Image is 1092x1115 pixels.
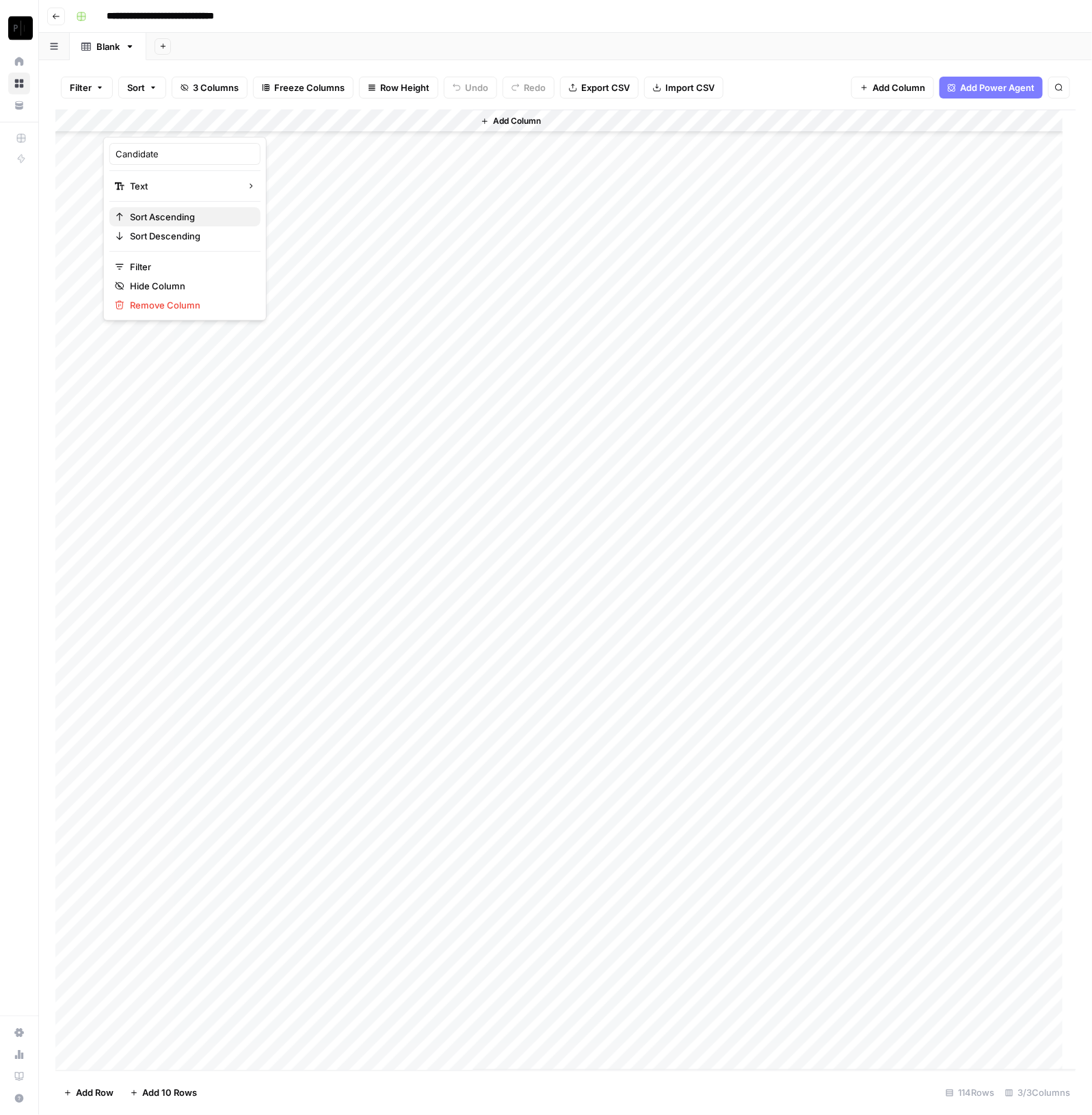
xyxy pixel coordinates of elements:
span: Sort [127,81,145,94]
span: Add Column [493,115,541,127]
a: Usage [8,1044,30,1066]
button: Add Row [55,1082,122,1104]
span: Sort Descending [130,229,250,243]
div: 114 Rows [940,1082,1000,1104]
button: Import CSV [644,77,723,99]
span: Sort Ascending [130,210,250,224]
button: Redo [503,77,555,99]
span: 3 Columns [193,81,239,94]
span: Redo [524,81,546,94]
span: Export CSV [581,81,630,94]
button: Filter [61,77,113,99]
button: Add Column [475,112,546,130]
button: Add Power Agent [940,77,1043,99]
span: Freeze Columns [274,81,345,94]
div: Blank [96,40,120,53]
span: Add 10 Rows [142,1086,197,1100]
span: Text [130,179,236,193]
span: Import CSV [665,81,715,94]
button: Export CSV [560,77,639,99]
button: 3 Columns [172,77,248,99]
span: Undo [465,81,488,94]
a: Learning Hub [8,1066,30,1088]
a: Settings [8,1022,30,1044]
button: Undo [444,77,497,99]
button: Freeze Columns [253,77,354,99]
button: Row Height [359,77,438,99]
button: Add Column [851,77,934,99]
a: Blank [70,33,146,60]
button: Help + Support [8,1088,30,1110]
a: Home [8,51,30,73]
span: Add Column [873,81,925,94]
span: Row Height [380,81,429,94]
span: Add Row [76,1086,114,1100]
button: Workspace: Paragon Intel - Bill / Ty / Colby R&D [8,11,30,45]
div: 3/3 Columns [1000,1082,1076,1104]
button: Sort [118,77,166,99]
img: Paragon Intel - Bill / Ty / Colby R&D Logo [8,16,33,40]
a: Browse [8,73,30,94]
a: Your Data [8,94,30,116]
span: Remove Column [130,298,250,312]
button: Add 10 Rows [122,1082,205,1104]
span: Hide Column [130,279,250,293]
span: Filter [130,260,250,274]
span: Filter [70,81,92,94]
span: Add Power Agent [960,81,1035,94]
